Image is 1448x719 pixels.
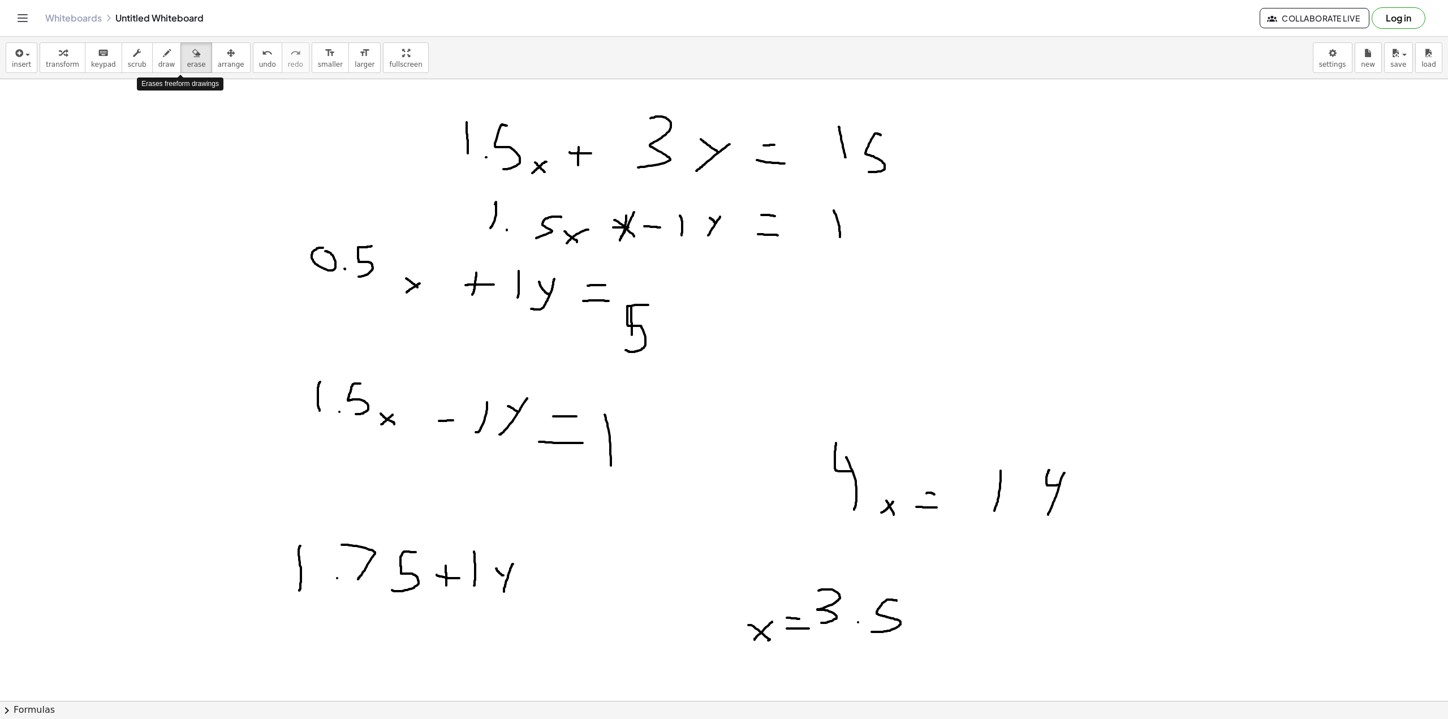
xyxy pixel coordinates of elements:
[212,42,251,73] button: arrange
[1415,42,1442,73] button: load
[14,9,32,27] button: Toggle navigation
[262,46,273,60] i: undo
[1269,13,1360,23] span: Collaborate Live
[180,42,212,73] button: erase
[253,42,282,73] button: undoundo
[46,61,79,68] span: transform
[1260,8,1369,28] button: Collaborate Live
[137,78,223,91] div: Erases freeform drawings
[128,61,146,68] span: scrub
[290,46,301,60] i: redo
[1313,42,1352,73] button: settings
[1421,61,1436,68] span: load
[259,61,276,68] span: undo
[45,12,102,24] a: Whiteboards
[312,42,349,73] button: format_sizesmaller
[1372,7,1425,29] button: Log in
[85,42,122,73] button: keyboardkeypad
[91,61,116,68] span: keypad
[12,61,31,68] span: insert
[122,42,153,73] button: scrub
[218,61,244,68] span: arrange
[318,61,343,68] span: smaller
[325,46,335,60] i: format_size
[40,42,85,73] button: transform
[355,61,374,68] span: larger
[187,61,205,68] span: erase
[1355,42,1382,73] button: new
[1319,61,1346,68] span: settings
[288,61,303,68] span: redo
[98,46,109,60] i: keyboard
[1390,61,1406,68] span: save
[158,61,175,68] span: draw
[359,46,370,60] i: format_size
[1361,61,1375,68] span: new
[6,42,37,73] button: insert
[1384,42,1413,73] button: save
[152,42,182,73] button: draw
[348,42,381,73] button: format_sizelarger
[282,42,309,73] button: redoredo
[389,61,422,68] span: fullscreen
[383,42,428,73] button: fullscreen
